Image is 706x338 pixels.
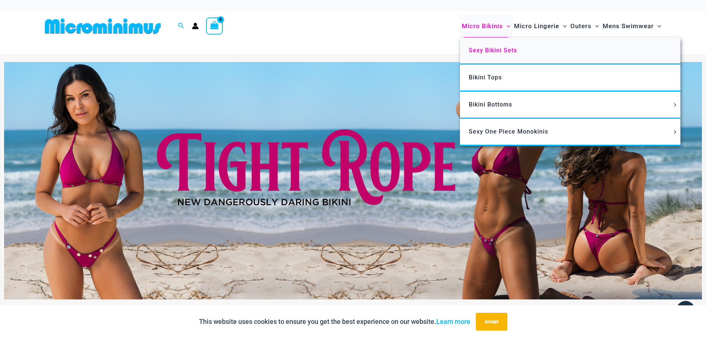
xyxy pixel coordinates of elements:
a: Sexy One Piece MonokinisMenu ToggleMenu Toggle [460,119,680,146]
a: Learn more [436,318,470,325]
a: Search icon link [178,22,185,31]
a: Bikini Tops [460,65,680,92]
span: Mens Swimwear [603,17,654,36]
nav: Site Navigation [459,14,664,39]
button: Accept [476,313,507,331]
span: Micro Bikinis [462,17,503,36]
span: Sexy Bikini Sets [469,47,517,54]
span: Menu Toggle [591,17,599,36]
a: OutersMenu ToggleMenu Toggle [569,15,601,37]
span: Bikini Tops [469,74,502,81]
span: Micro Lingerie [514,17,559,36]
a: Account icon link [192,23,199,29]
span: Menu Toggle [654,17,661,36]
img: Tight Rope Pink Bikini [4,62,702,299]
span: Bikini Bottoms [469,101,512,108]
a: Mens SwimwearMenu ToggleMenu Toggle [601,15,663,37]
span: Outers [570,17,591,36]
span: Sexy One Piece Monokinis [469,128,548,135]
span: Menu Toggle [671,130,679,134]
a: Micro BikinisMenu ToggleMenu Toggle [460,15,512,37]
a: Sexy Bikini Sets [460,37,680,65]
img: MM SHOP LOGO FLAT [42,18,164,35]
a: Micro LingerieMenu ToggleMenu Toggle [512,15,569,37]
a: View Shopping Cart, empty [206,17,223,35]
span: Menu Toggle [503,17,510,36]
p: This website uses cookies to ensure you get the best experience on our website. [199,316,470,327]
span: Menu Toggle [559,17,567,36]
a: Bikini BottomsMenu ToggleMenu Toggle [460,92,680,119]
span: Menu Toggle [671,103,679,107]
